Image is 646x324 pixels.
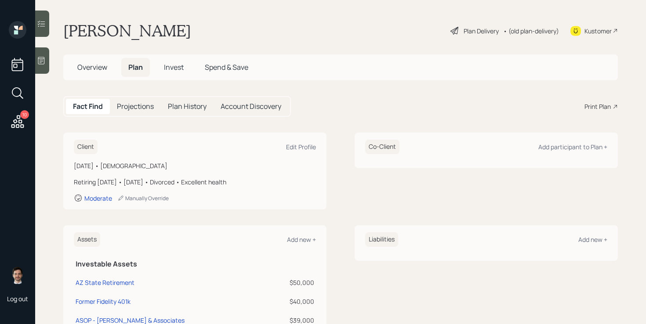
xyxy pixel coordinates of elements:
div: [DATE] • [DEMOGRAPHIC_DATA] [74,161,316,170]
span: Overview [77,62,107,72]
div: Plan Delivery [464,26,499,36]
h6: Liabilities [365,232,398,247]
div: Edit Profile [286,143,316,151]
div: Manually Override [117,194,169,202]
div: $40,000 [266,297,314,306]
span: Spend & Save [205,62,248,72]
h1: [PERSON_NAME] [63,21,191,40]
span: Invest [164,62,184,72]
img: jonah-coleman-headshot.png [9,266,26,284]
div: Former Fidelity 401k [76,297,131,306]
h5: Investable Assets [76,260,314,268]
div: $50,000 [266,278,314,287]
div: Add new + [287,235,316,244]
h6: Assets [74,232,100,247]
div: 10 [20,110,29,119]
div: Add new + [578,235,607,244]
h5: Account Discovery [221,102,281,111]
div: AZ State Retirement [76,278,134,287]
div: Log out [7,295,28,303]
h5: Projections [117,102,154,111]
div: Add participant to Plan + [538,143,607,151]
h6: Co-Client [365,140,399,154]
h5: Plan History [168,102,207,111]
div: Moderate [84,194,112,202]
div: Kustomer [584,26,612,36]
div: Print Plan [584,102,611,111]
h5: Fact Find [73,102,103,111]
span: Plan [128,62,143,72]
div: Retiring [DATE] • [DATE] • Divorced • Excellent health [74,177,316,187]
h6: Client [74,140,98,154]
div: • (old plan-delivery) [503,26,559,36]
